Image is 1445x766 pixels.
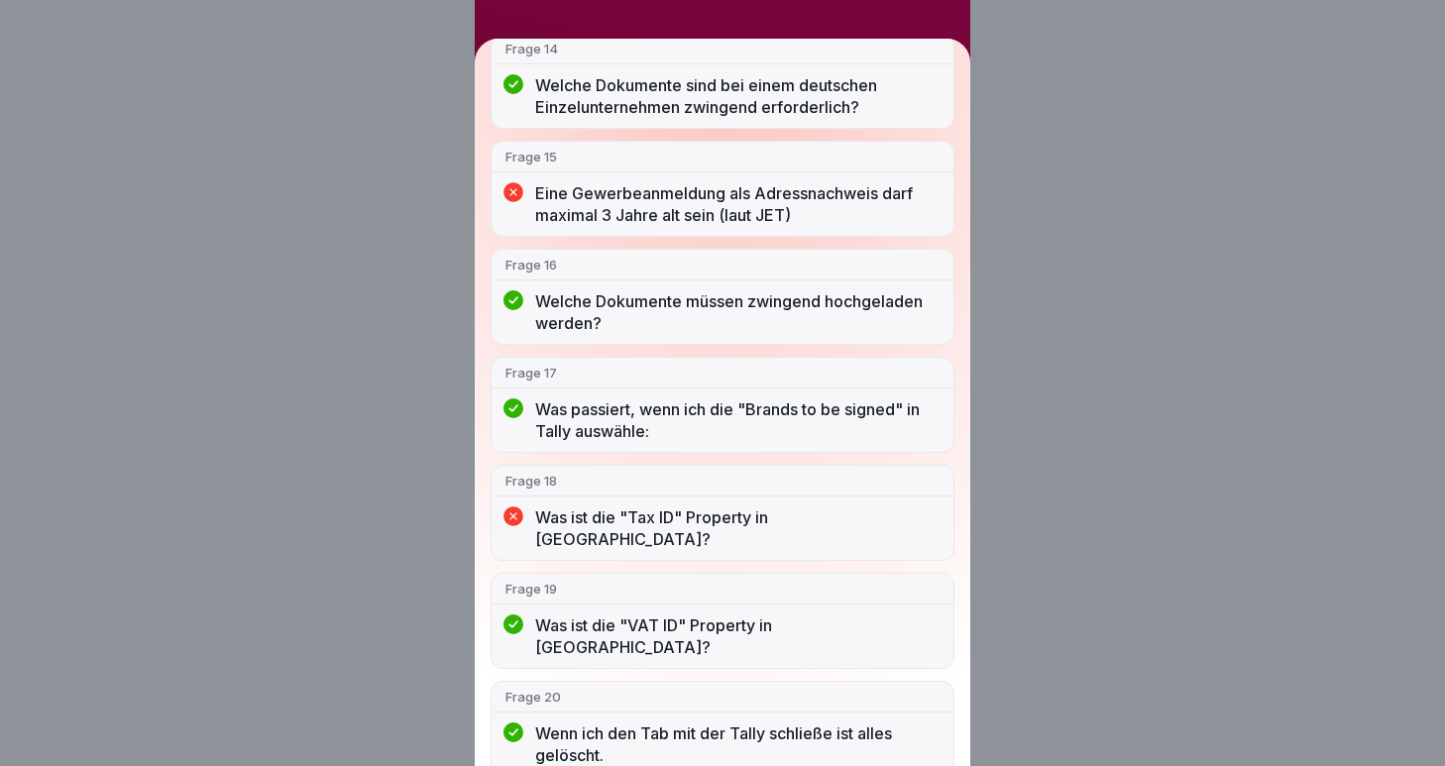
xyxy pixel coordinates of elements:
[535,506,940,550] p: Was ist die "Tax ID" Property in [GEOGRAPHIC_DATA]?
[535,398,940,442] p: Was passiert, wenn ich die "Brands to be signed" in Tally auswähle:
[505,40,940,57] p: Frage 14
[535,74,940,118] p: Welche Dokumente sind bei einem deutschen Einzelunternehmen zwingend erforderlich?
[535,290,940,334] p: Welche Dokumente müssen zwingend hochgeladen werden?
[535,182,940,226] p: Eine Gewerbeanmeldung als Adressnachweis darf maximal 3 Jahre alt sein (laut JET)
[535,614,940,658] p: Was ist die "VAT ID" Property in [GEOGRAPHIC_DATA]?
[505,472,940,490] p: Frage 18
[505,580,940,598] p: Frage 19
[505,688,940,706] p: Frage 20
[505,256,940,274] p: Frage 16
[505,148,940,165] p: Frage 15
[505,364,940,382] p: Frage 17
[535,722,940,766] p: Wenn ich den Tab mit der Tally schließe ist alles gelöscht.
